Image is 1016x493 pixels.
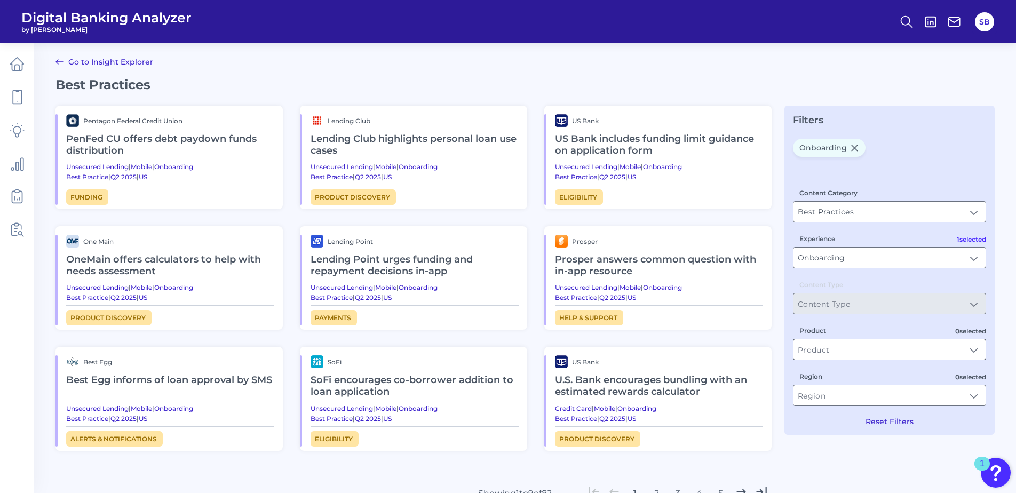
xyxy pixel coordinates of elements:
span: | [137,173,139,181]
span: Product discovery [311,189,396,205]
a: Best Practice [66,173,108,181]
span: | [625,415,628,423]
a: brand logoPentagon Federal Credit Union [66,114,274,127]
span: | [152,283,154,291]
h2: U.S. Bank encourages bundling with an estimated rewards calculator [555,368,763,404]
span: Digital Banking Analyzer [21,10,192,26]
a: Mobile [131,404,152,412]
img: brand logo [555,355,568,368]
img: brand logo [66,355,79,368]
a: brand logoSoFi [311,355,519,368]
a: Q2 2025 [355,173,381,181]
a: Q2 2025 [599,173,625,181]
label: Product [799,327,826,335]
span: | [617,283,620,291]
img: brand logo [66,114,79,127]
a: Eligibility [311,431,359,447]
span: | [353,173,355,181]
span: | [152,163,154,171]
a: Mobile [375,404,396,412]
img: brand logo [66,235,79,248]
h2: Lending Point urges funding and repayment decisions in-app [311,248,519,283]
button: SB [975,12,994,31]
span: | [129,163,131,171]
span: | [129,404,131,412]
span: | [597,415,599,423]
a: Product discovery [555,431,640,447]
span: | [592,404,594,412]
a: Onboarding [617,404,656,412]
a: Q2 2025 [599,415,625,423]
a: Mobile [620,283,641,291]
a: Mobile [131,283,152,291]
a: US [383,173,392,181]
span: Payments [311,310,357,325]
h2: US Bank includes funding limit guidance on application form [555,127,763,163]
a: brand logoLending Point [311,235,519,248]
span: | [353,415,355,423]
span: Lending Club [328,117,370,125]
a: Alerts & Notifications [66,431,163,447]
span: | [108,293,110,301]
span: by [PERSON_NAME] [21,26,192,34]
span: US Bank [572,117,599,125]
a: Unsecured Lending [66,283,129,291]
a: Mobile [375,163,396,171]
span: Filters [793,114,823,126]
img: brand logo [555,114,568,127]
h2: Prosper answers common question with in-app resource [555,248,763,283]
a: Help & Support [555,310,623,325]
a: Unsecured Lending [311,163,373,171]
a: Mobile [131,163,152,171]
label: Experience [799,235,835,243]
span: One Main [83,237,114,245]
span: | [381,293,383,301]
a: Unsecured Lending [311,283,373,291]
a: Mobile [375,283,396,291]
a: US [139,293,147,301]
a: Unsecured Lending [555,283,617,291]
a: Q2 2025 [110,415,137,423]
label: Region [799,372,822,380]
a: brand logoBest Egg [66,355,274,368]
a: Unsecured Lending [66,163,129,171]
a: Best Practice [311,415,353,423]
a: Q2 2025 [110,293,137,301]
img: brand logo [311,114,323,127]
span: | [108,173,110,181]
h2: OneMain offers calculators to help with needs assessment [66,248,274,283]
a: Best Practice [311,293,353,301]
input: Region [793,385,986,405]
a: US [628,415,636,423]
a: Unsecured Lending [311,404,373,412]
a: Onboarding [643,283,682,291]
a: Best Practice [555,415,597,423]
a: Q2 2025 [599,293,625,301]
a: Eligibility [555,189,603,205]
a: Mobile [620,163,641,171]
div: 1 [980,464,985,478]
a: Onboarding [643,163,682,171]
img: brand logo [311,355,323,368]
a: Q2 2025 [355,293,381,301]
a: brand logoUS Bank [555,114,763,127]
span: | [625,293,628,301]
input: Content Type [793,293,986,314]
a: Q2 2025 [355,415,381,423]
span: Best Practices [55,77,150,92]
a: Funding [66,189,108,205]
a: Product discovery [66,310,152,325]
h2: SoFi encourages co-borrower addition to loan application [311,368,519,404]
a: Q2 2025 [110,173,137,181]
span: | [617,163,620,171]
img: brand logo [311,235,323,248]
span: | [597,173,599,181]
h2: Best Egg informs of loan approval by SMS [66,368,274,393]
a: Unsecured Lending [555,163,617,171]
span: | [597,293,599,301]
a: US [628,293,636,301]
